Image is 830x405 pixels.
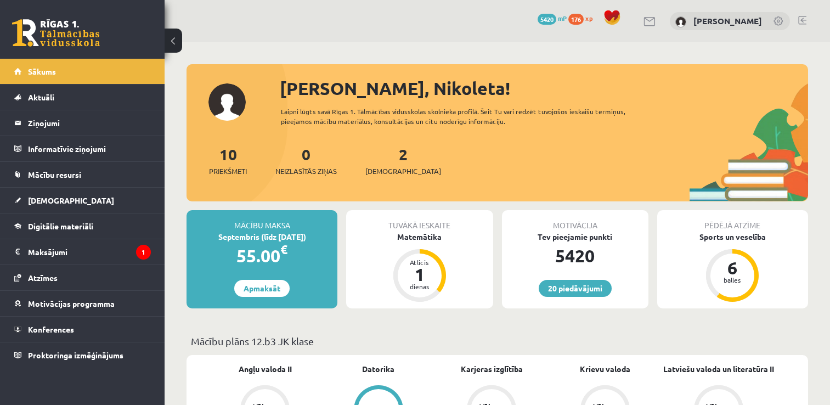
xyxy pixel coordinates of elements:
div: Septembris (līdz [DATE]) [187,231,337,243]
span: Konferences [28,324,74,334]
span: xp [585,14,592,22]
div: Tev pieejamie punkti [502,231,648,243]
a: Atzīmes [14,265,151,290]
a: Datorika [362,363,394,375]
a: Digitālie materiāli [14,213,151,239]
img: Nikoleta Zamarjonova [675,16,686,27]
div: Pēdējā atzīme [657,210,808,231]
a: Apmaksāt [234,280,290,297]
span: Priekšmeti [209,166,247,177]
legend: Ziņojumi [28,110,151,136]
span: Motivācijas programma [28,299,115,308]
legend: Informatīvie ziņojumi [28,136,151,161]
a: Konferences [14,317,151,342]
span: Neizlasītās ziņas [275,166,337,177]
a: Informatīvie ziņojumi [14,136,151,161]
a: Krievu valoda [580,363,630,375]
span: Sākums [28,66,56,76]
div: 6 [716,259,749,277]
a: Sākums [14,59,151,84]
span: mP [558,14,567,22]
a: Sports un veselība 6 balles [657,231,808,303]
a: Angļu valoda II [239,363,292,375]
span: Digitālie materiāli [28,221,93,231]
a: Rīgas 1. Tālmācības vidusskola [12,19,100,47]
div: Motivācija [502,210,648,231]
div: Atlicis [403,259,436,266]
a: Aktuāli [14,85,151,110]
div: Mācību maksa [187,210,337,231]
a: 10Priekšmeti [209,144,247,177]
span: [DEMOGRAPHIC_DATA] [365,166,441,177]
div: balles [716,277,749,283]
a: Mācību resursi [14,162,151,187]
div: Matemātika [346,231,493,243]
a: Motivācijas programma [14,291,151,316]
div: Tuvākā ieskaite [346,210,493,231]
div: 5420 [502,243,648,269]
a: 176 xp [568,14,598,22]
div: Sports un veselība [657,231,808,243]
span: € [280,241,287,257]
div: Laipni lūgts savā Rīgas 1. Tālmācības vidusskolas skolnieka profilā. Šeit Tu vari redzēt tuvojošo... [281,106,654,126]
span: 5420 [538,14,556,25]
div: 55.00 [187,243,337,269]
a: Matemātika Atlicis 1 dienas [346,231,493,303]
legend: Maksājumi [28,239,151,265]
span: [DEMOGRAPHIC_DATA] [28,195,114,205]
a: Karjeras izglītība [461,363,523,375]
a: [DEMOGRAPHIC_DATA] [14,188,151,213]
div: 1 [403,266,436,283]
a: Proktoringa izmēģinājums [14,342,151,368]
span: Proktoringa izmēģinājums [28,350,123,360]
a: 5420 mP [538,14,567,22]
span: Aktuāli [28,92,54,102]
a: Maksājumi1 [14,239,151,265]
a: [PERSON_NAME] [693,15,762,26]
a: Ziņojumi [14,110,151,136]
span: Mācību resursi [28,170,81,179]
div: dienas [403,283,436,290]
i: 1 [136,245,151,260]
a: 0Neizlasītās ziņas [275,144,337,177]
a: Latviešu valoda un literatūra II [663,363,774,375]
span: Atzīmes [28,273,58,283]
p: Mācību plāns 12.b3 JK klase [191,334,804,348]
span: 176 [568,14,584,25]
a: 2[DEMOGRAPHIC_DATA] [365,144,441,177]
div: [PERSON_NAME], Nikoleta! [280,75,808,102]
a: 20 piedāvājumi [539,280,612,297]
